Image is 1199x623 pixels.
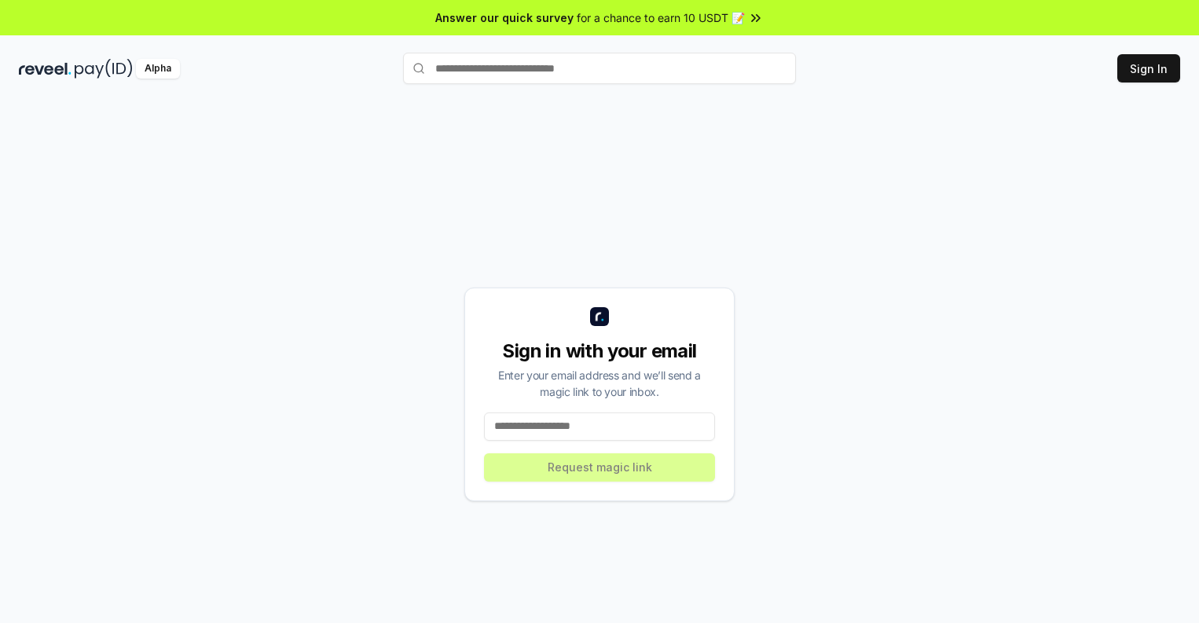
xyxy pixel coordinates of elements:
[590,307,609,326] img: logo_small
[1117,54,1180,82] button: Sign In
[577,9,745,26] span: for a chance to earn 10 USDT 📝
[75,59,133,79] img: pay_id
[136,59,180,79] div: Alpha
[19,59,71,79] img: reveel_dark
[484,339,715,364] div: Sign in with your email
[435,9,574,26] span: Answer our quick survey
[484,367,715,400] div: Enter your email address and we’ll send a magic link to your inbox.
